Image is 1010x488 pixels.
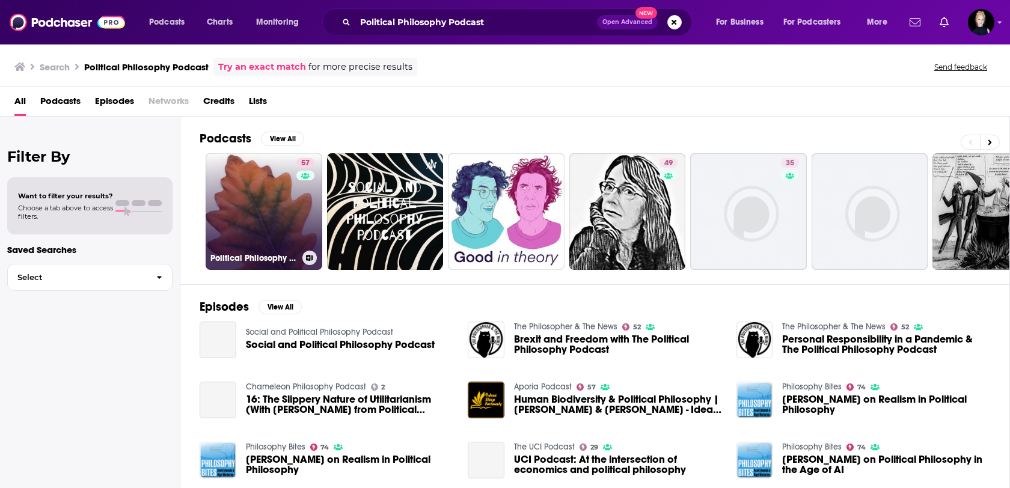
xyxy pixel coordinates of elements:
span: 57 [587,385,596,390]
button: open menu [248,13,314,32]
a: 52 [622,323,641,331]
span: 16: The Slippery Nature of Utilitarianism (With [PERSON_NAME] from Political Philosophy Podcast) [246,394,454,415]
span: [PERSON_NAME] on Political Philosophy in the Age of AI [782,454,990,475]
span: Networks [148,91,189,116]
a: Social and Political Philosophy Podcast [246,327,393,337]
a: Lists [249,91,267,116]
a: UCI Podcast: At the intersection of economics and political philosophy [514,454,722,475]
a: 49 [569,153,686,270]
span: 2 [381,385,385,390]
span: Open Advanced [602,19,652,25]
span: 52 [901,325,909,330]
img: Human Biodiversity & Political Philosophy | Bo Winegard & Jonathan Anomaly - Ideas Sleep Furiousl... [468,382,504,418]
span: Select [8,273,147,281]
a: Show notifications dropdown [935,12,953,32]
a: Brexit and Freedom with The Political Philosophy Podcast [468,322,504,358]
a: Social and Political Philosophy Podcast [200,322,236,358]
a: The Philosopher & The News [514,322,617,332]
a: 35 [781,158,799,168]
h2: Filter By [7,148,173,165]
h3: Political Philosophy Podcast [210,253,298,263]
a: 49 [660,158,678,168]
a: 74 [846,383,866,391]
a: Credits [203,91,234,116]
button: Send feedback [931,62,991,72]
img: Personal Responsibility in a Pandemic & The Political Philosophy Podcast [736,322,773,358]
a: Philosophy Bites [246,442,305,452]
span: 52 [633,325,641,330]
img: User Profile [968,9,994,35]
a: The UCI Podcast [514,442,575,452]
a: Try an exact match [218,60,306,74]
span: 74 [857,445,866,450]
div: Search podcasts, credits, & more... [334,8,703,36]
span: New [635,7,657,19]
span: For Podcasters [783,14,841,31]
span: 29 [590,445,598,450]
button: Select [7,264,173,291]
input: Search podcasts, credits, & more... [355,13,597,32]
img: Podchaser - Follow, Share and Rate Podcasts [10,11,125,34]
a: Aporia Podcast [514,382,572,392]
a: 16: The Slippery Nature of Utilitarianism (With Toby Buckle from Political Philosophy Podcast) [246,394,454,415]
p: Saved Searches [7,244,173,255]
button: Show profile menu [968,9,994,35]
span: Want to filter your results? [18,192,113,200]
a: 2 [371,383,385,391]
a: All [14,91,26,116]
a: 57Political Philosophy Podcast [206,153,322,270]
a: The Philosopher & The News [782,322,886,332]
a: 57 [577,383,596,391]
a: EpisodesView All [200,299,302,314]
span: Monitoring [256,14,299,31]
a: 29 [580,444,598,451]
a: Podcasts [40,91,81,116]
button: View All [261,132,304,146]
a: Philosophy Bites [782,442,842,452]
span: for more precise results [308,60,412,74]
span: 49 [664,157,673,169]
span: 74 [857,385,866,390]
a: Seth Lazar on Political Philosophy in the Age of AI [782,454,990,475]
a: Philosophy Bites [782,382,842,392]
img: Raymond Geuss on Realism in Political Philosophy [200,442,236,478]
h3: Search [40,61,70,73]
h2: Episodes [200,299,249,314]
a: Brexit and Freedom with The Political Philosophy Podcast [514,334,722,355]
span: Episodes [95,91,134,116]
h3: Political Philosophy Podcast [84,61,209,73]
a: 57 [296,158,314,168]
button: Open AdvancedNew [597,15,658,29]
a: 35 [690,153,807,270]
a: Raymond Geuss on Realism in Political Philosophy [246,454,454,475]
span: Charts [207,14,233,31]
span: Human Biodiversity & Political Philosophy | [PERSON_NAME] & [PERSON_NAME] - Ideas Sleep Furiously... [514,394,722,415]
span: Podcasts [149,14,185,31]
a: Social and Political Philosophy Podcast [246,340,435,350]
button: open menu [776,13,858,32]
button: View All [259,300,302,314]
a: PodcastsView All [200,131,304,146]
a: 74 [846,444,866,451]
span: Choose a tab above to access filters. [18,204,113,221]
img: Raymond Geuss on Realism in Political Philosophy [736,382,773,418]
span: For Business [716,14,764,31]
span: [PERSON_NAME] on Realism in Political Philosophy [246,454,454,475]
span: 35 [786,157,794,169]
img: Seth Lazar on Political Philosophy in the Age of AI [736,442,773,478]
a: UCI Podcast: At the intersection of economics and political philosophy [468,442,504,478]
a: Charts [199,13,240,32]
span: 74 [320,445,329,450]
